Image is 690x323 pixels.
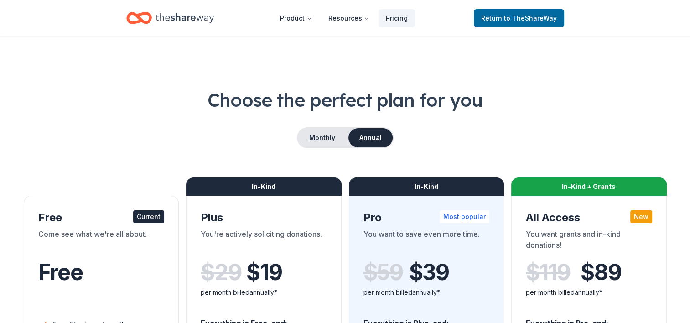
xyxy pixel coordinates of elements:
[186,177,342,196] div: In-Kind
[126,7,214,29] a: Home
[22,87,668,113] h1: Choose the perfect plan for you
[409,260,449,285] span: $ 39
[38,259,83,286] span: Free
[298,128,347,147] button: Monthly
[201,287,327,298] div: per month billed annually*
[201,210,327,225] div: Plus
[201,229,327,254] div: You're actively soliciting donations.
[273,9,319,27] button: Product
[348,128,393,147] button: Annual
[349,177,504,196] div: In-Kind
[273,7,415,29] nav: Main
[133,210,164,223] div: Current
[504,14,557,22] span: to TheShareWay
[630,210,652,223] div: New
[511,177,667,196] div: In-Kind + Grants
[581,260,621,285] span: $ 89
[38,210,165,225] div: Free
[474,9,564,27] a: Returnto TheShareWay
[481,13,557,24] span: Return
[38,229,165,254] div: Come see what we're all about.
[321,9,377,27] button: Resources
[526,210,652,225] div: All Access
[379,9,415,27] a: Pricing
[246,260,282,285] span: $ 19
[440,210,489,223] div: Most popular
[526,287,652,298] div: per month billed annually*
[363,210,490,225] div: Pro
[363,287,490,298] div: per month billed annually*
[526,229,652,254] div: You want grants and in-kind donations!
[363,229,490,254] div: You want to save even more time.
